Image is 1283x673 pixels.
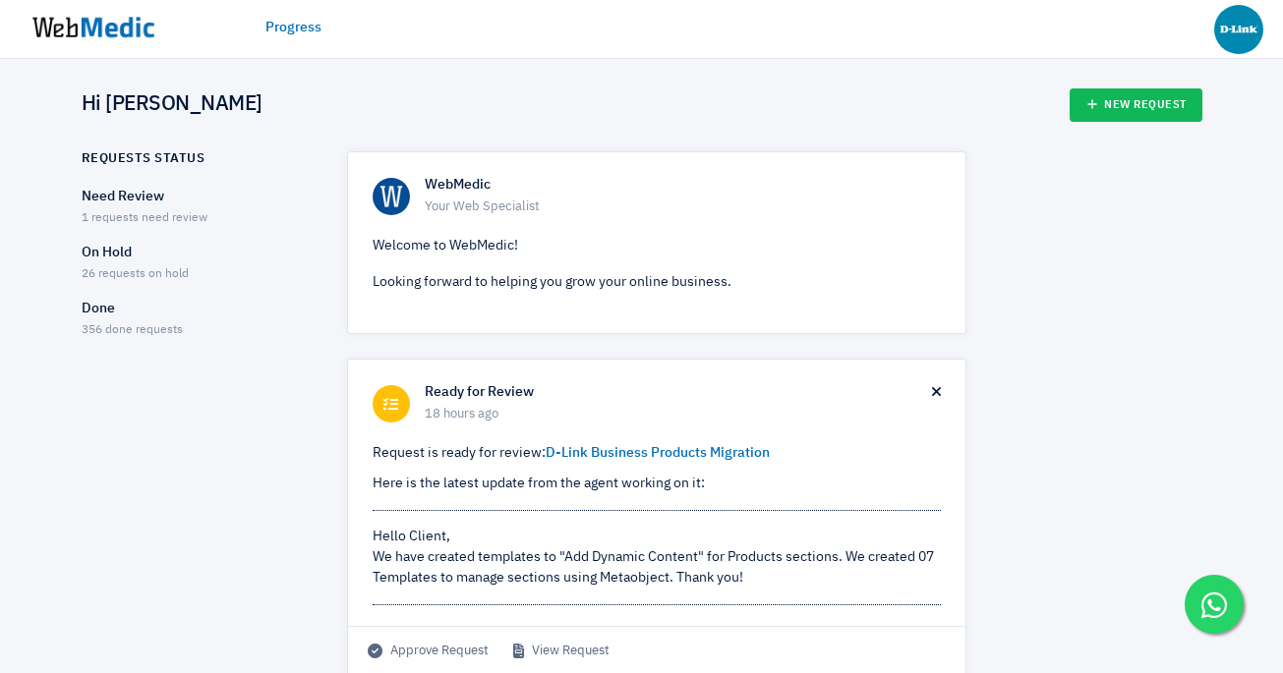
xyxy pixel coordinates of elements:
p: Welcome to WebMedic! [373,236,941,256]
h6: WebMedic [425,177,941,195]
h6: Ready for Review [425,384,932,402]
a: New Request [1070,88,1202,122]
span: 18 hours ago [425,405,932,424]
p: Request is ready for review: [373,443,941,464]
p: Done [82,299,313,319]
span: 356 done requests [82,324,183,336]
div: Hello Client, We have created templates to "Add Dynamic Content" for Products sections. We create... [373,527,941,589]
span: 26 requests on hold [82,268,189,280]
a: View Request [513,642,610,661]
a: D-Link Business Products Migration [546,446,770,460]
h6: Requests Status [82,151,205,167]
p: On Hold [82,243,313,263]
span: Your Web Specialist [425,197,941,217]
span: Approve Request [368,642,489,661]
a: Progress [265,18,321,38]
h4: Hi [PERSON_NAME] [82,92,262,118]
span: 1 requests need review [82,212,207,224]
p: Need Review [82,187,313,207]
p: Here is the latest update from the agent working on it: [373,474,941,494]
p: Looking forward to helping you grow your online business. [373,272,941,293]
